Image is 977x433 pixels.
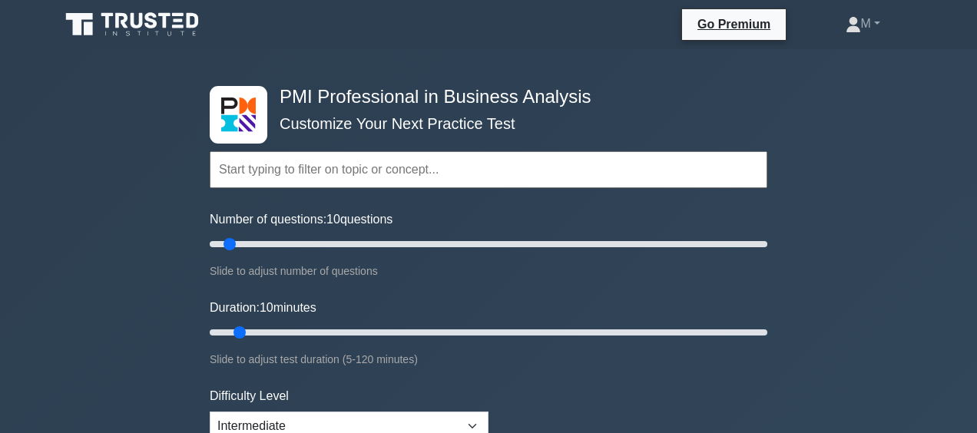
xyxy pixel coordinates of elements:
a: Go Premium [688,15,780,34]
h4: PMI Professional in Business Analysis [273,86,692,108]
input: Start typing to filter on topic or concept... [210,151,767,188]
div: Slide to adjust test duration (5-120 minutes) [210,350,767,369]
a: M [809,8,917,39]
div: Slide to adjust number of questions [210,262,767,280]
span: 10 [260,301,273,314]
label: Duration: minutes [210,299,316,317]
span: 10 [326,213,340,226]
label: Number of questions: questions [210,210,392,229]
label: Difficulty Level [210,387,289,405]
